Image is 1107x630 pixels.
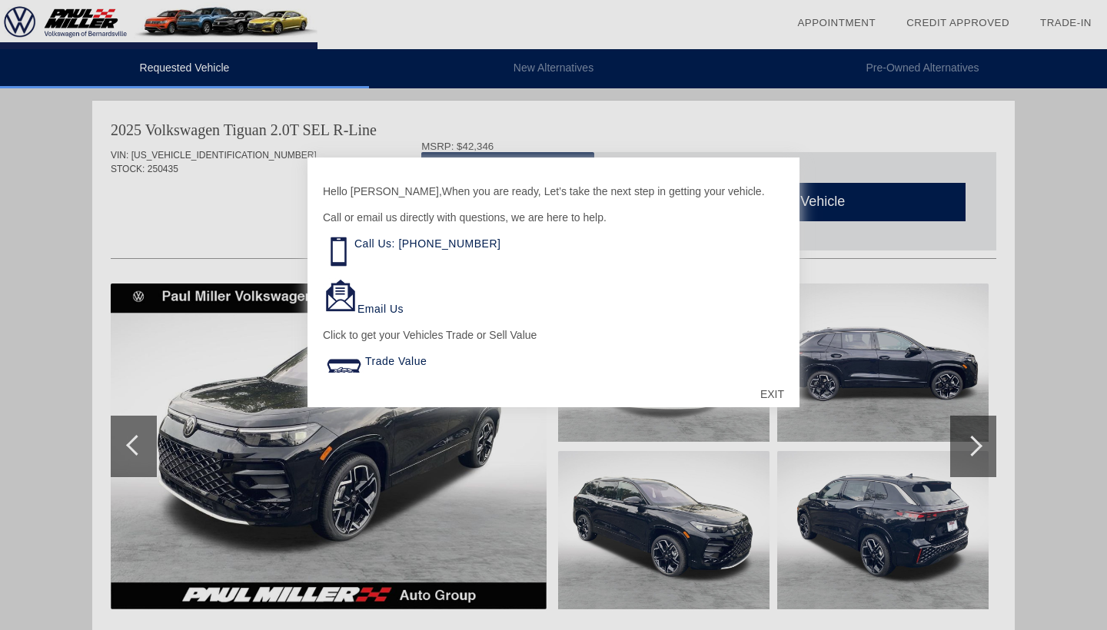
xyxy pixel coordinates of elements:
a: Email Us [357,303,404,315]
div: EXIT [745,371,799,417]
p: Call or email us directly with questions, we are here to help. [323,210,784,225]
a: Appointment [797,17,876,28]
a: Call Us: [PHONE_NUMBER] [354,237,500,250]
a: Trade Value [365,355,427,367]
p: Hello [PERSON_NAME],When you are ready, Let’s take the next step in getting your vehicle. [323,184,784,199]
a: Credit Approved [906,17,1009,28]
p: Click to get your Vehicles Trade or Sell Value [323,327,784,343]
a: Trade-In [1040,17,1092,28]
img: Email Icon [323,278,357,313]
